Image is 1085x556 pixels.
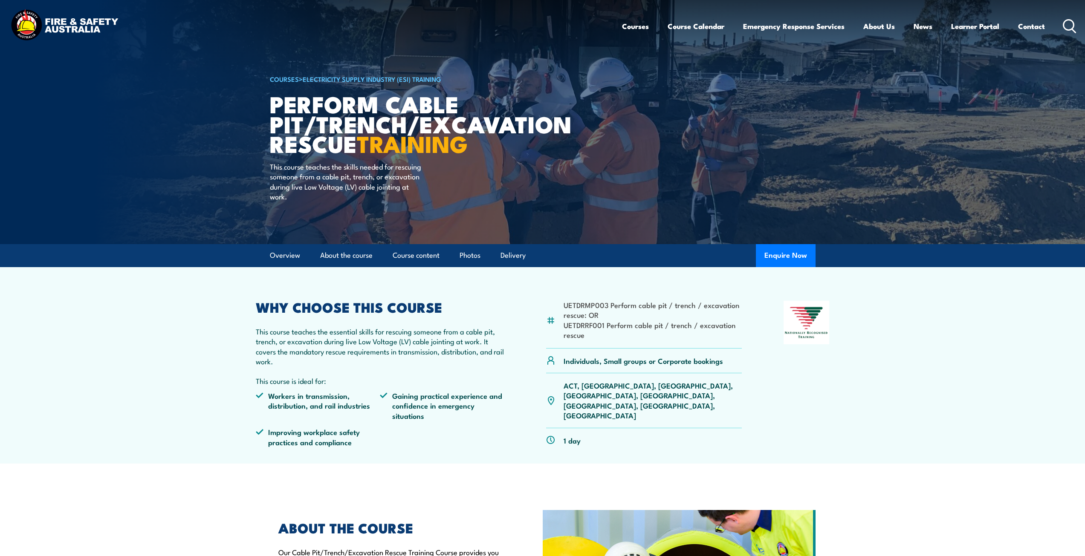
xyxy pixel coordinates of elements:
a: Electricity Supply Industry (ESI) Training [303,74,441,84]
p: Individuals, Small groups or Corporate bookings [564,356,723,366]
li: Improving workplace safety practices and compliance [256,427,380,447]
img: Nationally Recognised Training logo. [784,301,830,344]
a: Learner Portal [951,15,999,37]
p: This course teaches the essential skills for rescuing someone from a cable pit, trench, or excava... [256,326,505,366]
a: About Us [863,15,895,37]
a: Delivery [501,244,526,267]
a: COURSES [270,74,299,84]
li: UETDRRF001 Perform cable pit / trench / excavation rescue [564,320,742,340]
li: UETDRMP003 Perform cable pit / trench / excavation rescue: OR [564,300,742,320]
a: Overview [270,244,300,267]
a: Emergency Response Services [743,15,845,37]
a: Courses [622,15,649,37]
li: Gaining practical experience and confidence in emergency situations [380,391,504,421]
p: This course is ideal for: [256,376,505,386]
p: This course teaches the skills needed for rescuing someone from a cable pit, trench, or excavatio... [270,161,425,202]
h2: WHY CHOOSE THIS COURSE [256,301,505,313]
button: Enquire Now [756,244,816,267]
h6: > [270,74,480,84]
a: Photos [460,244,480,267]
li: Workers in transmission, distribution, and rail industries [256,391,380,421]
a: Contact [1018,15,1045,37]
a: Course content [393,244,440,267]
h1: Perform Cable Pit/Trench/Excavation Rescue [270,94,480,153]
a: About the course [320,244,373,267]
p: ACT, [GEOGRAPHIC_DATA], [GEOGRAPHIC_DATA], [GEOGRAPHIC_DATA], [GEOGRAPHIC_DATA], [GEOGRAPHIC_DATA... [564,380,742,421]
a: News [914,15,932,37]
p: 1 day [564,435,581,445]
a: Course Calendar [668,15,724,37]
h2: ABOUT THE COURSE [278,521,503,533]
strong: TRAINING [357,125,468,161]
